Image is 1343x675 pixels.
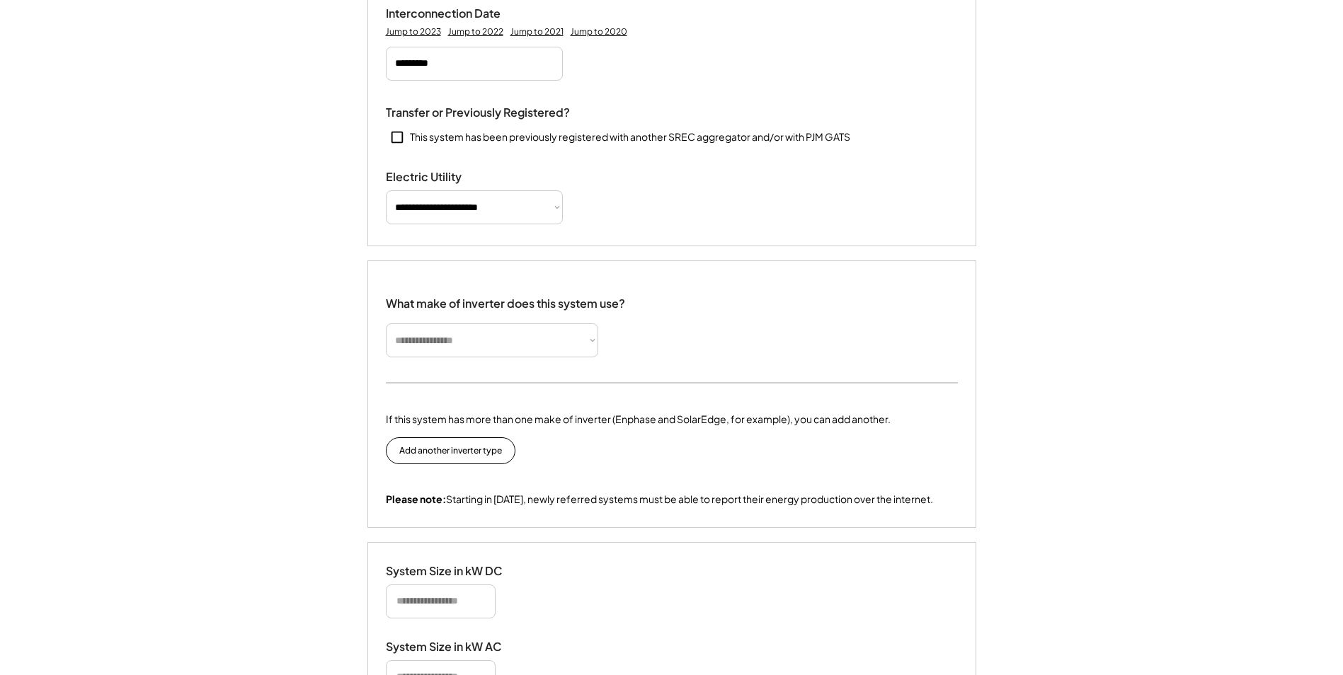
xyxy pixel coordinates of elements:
div: Jump to 2023 [386,26,441,37]
div: Interconnection Date [386,6,527,21]
div: Electric Utility [386,170,527,185]
div: Jump to 2020 [571,26,627,37]
div: System Size in kW DC [386,564,527,579]
div: Starting in [DATE], newly referred systems must be able to report their energy production over th... [386,492,933,507]
button: Add another inverter type [386,437,515,464]
div: Jump to 2022 [448,26,503,37]
div: System Size in kW AC [386,640,527,654]
div: Transfer or Previously Registered? [386,105,570,120]
div: What make of inverter does this system use? [386,282,625,314]
div: This system has been previously registered with another SREC aggregator and/or with PJM GATS [410,130,850,144]
div: If this system has more than one make of inverter (Enphase and SolarEdge, for example), you can a... [386,412,891,427]
strong: Please note: [386,492,446,505]
div: Jump to 2021 [510,26,564,37]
